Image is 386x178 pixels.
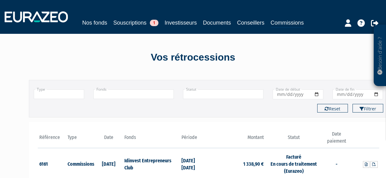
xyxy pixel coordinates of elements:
[322,131,351,148] th: Date paiement
[180,131,209,148] th: Période
[165,18,197,27] a: Investisseurs
[265,131,322,148] th: Statut
[38,131,66,148] th: Référence
[353,104,383,113] button: Filtrer
[209,131,265,148] th: Montant
[18,50,368,65] div: Vos rétrocessions
[150,20,158,26] span: 1
[203,18,231,27] a: Documents
[82,18,107,27] a: Nos fonds
[271,18,304,28] a: Commissions
[66,131,95,148] th: Type
[5,11,68,22] img: 1732889491-logotype_eurazeo_blanc_rvb.png
[317,104,348,113] button: Reset
[113,18,158,27] a: Souscriptions1
[376,28,384,83] p: Besoin d'aide ?
[237,18,264,27] a: Conseillers
[123,131,180,148] th: Fonds
[95,131,123,148] th: Date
